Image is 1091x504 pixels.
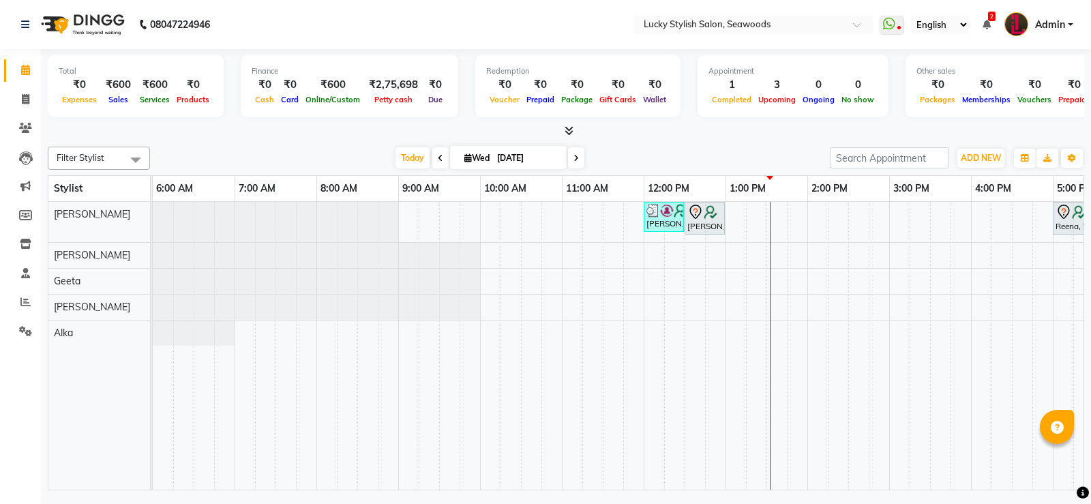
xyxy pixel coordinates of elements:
span: [PERSON_NAME] [54,249,130,261]
a: 4:00 PM [972,179,1015,198]
div: [PERSON_NAME], TK03, 12:30 PM-01:00 PM, Blow Dry - Upto Midback ([DEMOGRAPHIC_DATA]) [686,204,723,233]
span: Package [558,95,596,104]
span: Wed [461,153,493,163]
a: 2 [983,18,991,31]
iframe: chat widget [1034,449,1077,490]
div: ₹0 [252,77,278,93]
a: 1:00 PM [726,179,769,198]
span: Card [278,95,302,104]
span: [PERSON_NAME] [54,301,130,313]
span: Vouchers [1014,95,1055,104]
span: Filter Stylist [57,152,104,163]
div: [PERSON_NAME], TK04, 12:00 PM-12:30 PM, Wash & Blow Dry - Upto Midback ([DEMOGRAPHIC_DATA]) [645,204,683,230]
span: Packages [916,95,959,104]
div: ₹0 [558,77,596,93]
div: Total [59,65,213,77]
div: 0 [799,77,838,93]
span: Sales [105,95,132,104]
span: 2 [988,12,996,21]
div: ₹0 [1014,77,1055,93]
div: 1 [708,77,755,93]
span: [PERSON_NAME] [54,208,130,220]
span: Geeta [54,275,80,287]
span: Due [425,95,446,104]
span: Completed [708,95,755,104]
span: ADD NEW [961,153,1001,163]
div: 0 [838,77,878,93]
span: Wallet [640,95,670,104]
div: ₹600 [302,77,363,93]
span: Products [173,95,213,104]
span: Stylist [54,182,83,194]
a: 6:00 AM [153,179,196,198]
div: ₹0 [959,77,1014,93]
span: No show [838,95,878,104]
div: Finance [252,65,447,77]
span: Today [395,147,430,168]
a: 3:00 PM [890,179,933,198]
a: 11:00 AM [563,179,612,198]
button: ADD NEW [957,149,1004,168]
span: Alka [54,327,73,339]
span: Petty cash [371,95,416,104]
div: Redemption [486,65,670,77]
div: ₹0 [916,77,959,93]
div: ₹0 [173,77,213,93]
a: 7:00 AM [235,179,279,198]
div: ₹0 [59,77,100,93]
div: ₹2,75,698 [363,77,423,93]
span: Admin [1035,18,1065,32]
div: ₹0 [423,77,447,93]
div: ₹0 [486,77,523,93]
span: Services [136,95,173,104]
span: Voucher [486,95,523,104]
div: Appointment [708,65,878,77]
input: Search Appointment [830,147,949,168]
div: ₹0 [640,77,670,93]
span: Expenses [59,95,100,104]
a: 10:00 AM [481,179,530,198]
div: ₹600 [136,77,173,93]
img: logo [35,5,128,44]
div: ₹0 [596,77,640,93]
span: Online/Custom [302,95,363,104]
input: 2025-09-03 [493,148,561,168]
span: Ongoing [799,95,838,104]
b: 08047224946 [150,5,210,44]
span: Upcoming [755,95,799,104]
div: ₹0 [523,77,558,93]
a: 12:00 PM [644,179,693,198]
div: 3 [755,77,799,93]
span: Gift Cards [596,95,640,104]
img: Admin [1004,12,1028,36]
span: Prepaid [523,95,558,104]
span: Memberships [959,95,1014,104]
a: 8:00 AM [317,179,361,198]
div: ₹600 [100,77,136,93]
div: ₹0 [278,77,302,93]
span: Cash [252,95,278,104]
a: 2:00 PM [808,179,851,198]
a: 9:00 AM [399,179,443,198]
